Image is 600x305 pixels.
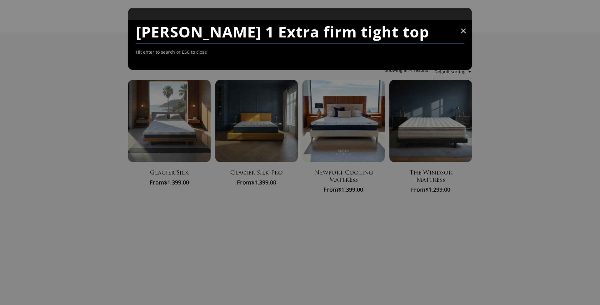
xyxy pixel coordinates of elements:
a: Glacier Silk [136,170,203,178]
bdi: 1,399.00 [164,179,189,186]
span: From [397,185,464,193]
bdi: 1,299.00 [425,186,450,193]
span: Default sorting [434,66,472,78]
a: The Windsor Mattress [397,170,464,185]
bdi: 1,399.00 [251,179,276,186]
span: $ [164,179,167,186]
a: The Windsor Mattress [389,80,472,162]
span: From [223,178,290,186]
a: Glacier Silk Pro [223,170,290,178]
span: Default sorting [434,64,472,80]
span: $ [251,179,254,186]
a: Newport Cooling Mattress [310,170,377,185]
img: Newport Cooling Mattress [302,80,385,162]
span: $ [338,186,341,193]
img: Glacier Silk Pro [215,80,298,162]
bdi: 1,399.00 [338,186,363,193]
span: Hit enter to search or ESC to close [136,48,207,56]
span: From [136,178,203,186]
p: Showing all 4 results [385,64,428,76]
img: Windsor In Studio [389,80,472,162]
span: From [310,185,377,193]
span: $ [425,186,428,193]
img: Glacier Silk [128,80,211,162]
input: Search [136,20,464,44]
